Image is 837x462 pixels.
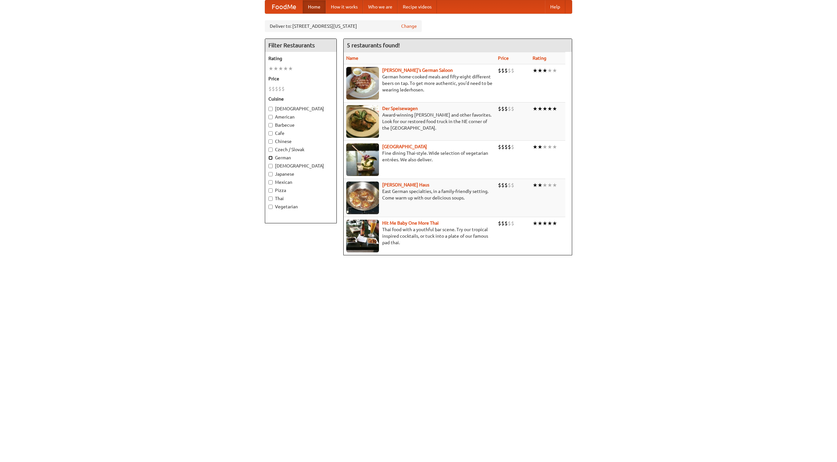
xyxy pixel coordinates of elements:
a: [PERSON_NAME] Haus [382,182,429,187]
img: kohlhaus.jpg [346,182,379,214]
img: satay.jpg [346,143,379,176]
li: ★ [533,220,538,227]
label: Thai [268,195,333,202]
a: Recipe videos [398,0,437,13]
li: $ [282,85,285,92]
input: Vegetarian [268,205,273,209]
li: ★ [533,143,538,151]
a: Der Speisewagen [382,106,418,111]
input: Japanese [268,172,273,176]
input: Chinese [268,139,273,144]
label: [DEMOGRAPHIC_DATA] [268,163,333,169]
h4: Filter Restaurants [265,39,336,52]
li: ★ [288,65,293,72]
ng-pluralize: 5 restaurants found! [347,42,400,48]
li: ★ [552,182,557,189]
li: ★ [538,105,542,112]
label: Cafe [268,130,333,136]
a: Change [401,23,417,29]
input: Barbecue [268,123,273,127]
li: ★ [538,182,542,189]
a: Rating [533,56,546,61]
label: Pizza [268,187,333,194]
p: East German specialties, in a family-friendly setting. Come warm up with our delicious soups. [346,188,493,201]
label: Vegetarian [268,203,333,210]
li: $ [498,105,501,112]
li: ★ [542,105,547,112]
li: $ [501,105,504,112]
input: [DEMOGRAPHIC_DATA] [268,164,273,168]
li: ★ [552,67,557,74]
p: German home-cooked meals and fifty-eight different beers on tap. To get more authentic, you'd nee... [346,73,493,93]
li: ★ [533,105,538,112]
a: Hit Me Baby One More Thai [382,220,439,226]
li: $ [511,143,514,151]
li: ★ [533,67,538,74]
li: $ [511,182,514,189]
li: ★ [533,182,538,189]
li: $ [501,220,504,227]
li: ★ [273,65,278,72]
h5: Price [268,75,333,82]
li: ★ [278,65,283,72]
img: esthers.jpg [346,67,379,100]
li: $ [504,182,508,189]
li: $ [508,105,511,112]
label: Mexican [268,179,333,185]
a: [PERSON_NAME]'s German Saloon [382,68,453,73]
a: Help [545,0,565,13]
li: $ [508,67,511,74]
li: $ [501,67,504,74]
li: ★ [542,220,547,227]
li: $ [498,220,501,227]
li: ★ [552,143,557,151]
input: Mexican [268,180,273,184]
li: ★ [542,182,547,189]
div: Deliver to: [STREET_ADDRESS][US_STATE] [265,20,422,32]
li: ★ [547,182,552,189]
h5: Rating [268,55,333,62]
li: ★ [283,65,288,72]
li: $ [504,220,508,227]
input: Pizza [268,188,273,193]
li: $ [272,85,275,92]
li: $ [504,143,508,151]
li: $ [511,105,514,112]
a: Name [346,56,358,61]
li: $ [498,143,501,151]
input: American [268,115,273,119]
img: babythai.jpg [346,220,379,252]
label: Japanese [268,171,333,177]
li: $ [275,85,278,92]
li: ★ [542,67,547,74]
label: American [268,114,333,120]
label: [DEMOGRAPHIC_DATA] [268,105,333,112]
li: $ [268,85,272,92]
li: $ [278,85,282,92]
li: ★ [538,143,542,151]
a: [GEOGRAPHIC_DATA] [382,144,427,149]
input: [DEMOGRAPHIC_DATA] [268,107,273,111]
li: ★ [547,143,552,151]
li: ★ [552,220,557,227]
li: $ [511,67,514,74]
p: Award-winning [PERSON_NAME] and other favorites. Look for our restored food truck in the NE corne... [346,112,493,131]
a: Price [498,56,509,61]
input: Thai [268,197,273,201]
li: ★ [547,220,552,227]
li: $ [498,67,501,74]
input: Cafe [268,131,273,135]
li: ★ [538,67,542,74]
li: $ [504,105,508,112]
li: ★ [552,105,557,112]
li: ★ [547,67,552,74]
h5: Cuisine [268,96,333,102]
a: Who we are [363,0,398,13]
input: German [268,156,273,160]
label: Czech / Slovak [268,146,333,153]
